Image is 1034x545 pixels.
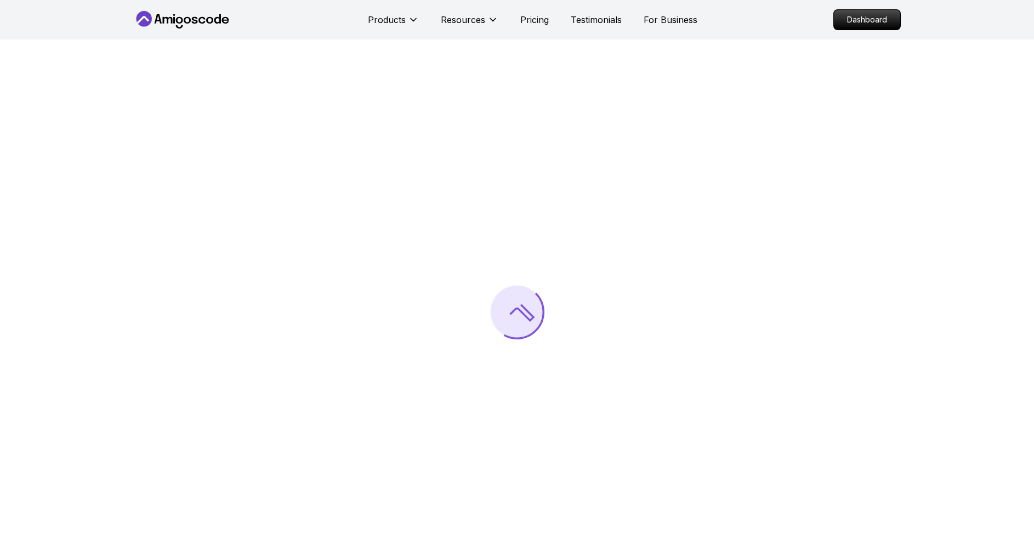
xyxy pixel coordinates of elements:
p: Resources [441,13,485,26]
a: Testimonials [571,13,622,26]
a: Dashboard [833,9,901,30]
a: Pricing [520,13,549,26]
p: Products [368,13,406,26]
p: Dashboard [834,10,900,30]
a: For Business [644,13,697,26]
button: Products [368,13,419,35]
button: Resources [441,13,498,35]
